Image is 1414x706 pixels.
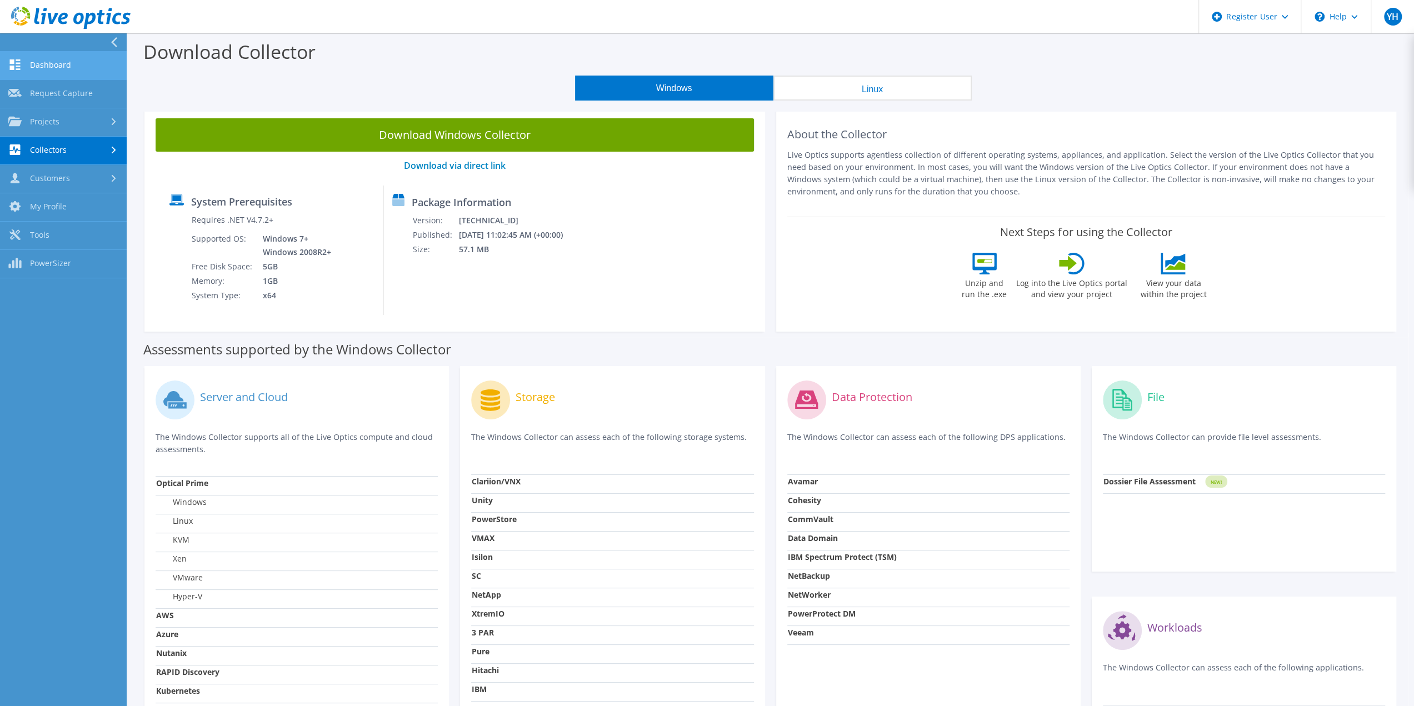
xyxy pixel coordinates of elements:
[191,232,254,259] td: Supported OS:
[254,232,333,259] td: Windows 7+ Windows 2008R2+
[191,274,254,288] td: Memory:
[254,259,333,274] td: 5GB
[1147,392,1165,403] label: File
[788,552,897,562] strong: IBM Spectrum Protect (TSM)
[471,431,753,454] p: The Windows Collector can assess each of the following storage systems.
[472,495,493,505] strong: Unity
[156,610,174,620] strong: AWS
[1016,274,1128,300] label: Log into the Live Optics portal and view your project
[1315,12,1325,22] svg: \n
[575,76,773,101] button: Windows
[1103,476,1196,487] strong: Dossier File Assessment
[156,515,193,527] label: Linux
[788,627,814,638] strong: Veeam
[156,478,208,488] strong: Optical Prime
[1147,622,1202,633] label: Workloads
[788,495,821,505] strong: Cohesity
[1133,274,1213,300] label: View your data within the project
[787,431,1070,454] p: The Windows Collector can assess each of the following DPS applications.
[472,570,481,581] strong: SC
[472,684,487,694] strong: IBM
[458,213,578,228] td: [TECHNICAL_ID]
[143,39,316,64] label: Download Collector
[156,591,202,602] label: Hyper-V
[1210,479,1221,485] tspan: NEW!
[472,627,494,638] strong: 3 PAR
[788,589,831,600] strong: NetWorker
[1384,8,1402,26] span: YH
[412,228,458,242] td: Published:
[200,392,288,403] label: Server and Cloud
[412,242,458,257] td: Size:
[254,288,333,303] td: x64
[192,214,273,226] label: Requires .NET V4.7.2+
[472,476,521,487] strong: Clariion/VNX
[156,629,178,639] strong: Azure
[788,476,818,487] strong: Avamar
[788,514,833,524] strong: CommVault
[143,344,451,355] label: Assessments supported by the Windows Collector
[1000,226,1172,239] label: Next Steps for using the Collector
[472,608,504,619] strong: XtremIO
[156,118,754,152] a: Download Windows Collector
[832,392,912,403] label: Data Protection
[787,128,1386,141] h2: About the Collector
[472,552,493,562] strong: Isilon
[412,197,511,208] label: Package Information
[516,392,555,403] label: Storage
[1103,662,1385,684] p: The Windows Collector can assess each of the following applications.
[404,159,506,172] a: Download via direct link
[156,667,219,677] strong: RAPID Discovery
[788,570,830,581] strong: NetBackup
[458,242,578,257] td: 57.1 MB
[458,228,578,242] td: [DATE] 11:02:45 AM (+00:00)
[156,572,203,583] label: VMware
[788,608,856,619] strong: PowerProtect DM
[787,149,1386,198] p: Live Optics supports agentless collection of different operating systems, appliances, and applica...
[156,534,189,545] label: KVM
[156,685,200,696] strong: Kubernetes
[156,497,207,508] label: Windows
[472,533,494,543] strong: VMAX
[1103,431,1385,454] p: The Windows Collector can provide file level assessments.
[191,288,254,303] td: System Type:
[472,646,489,657] strong: Pure
[472,514,517,524] strong: PowerStore
[156,553,187,564] label: Xen
[156,648,187,658] strong: Nutanix
[788,533,838,543] strong: Data Domain
[472,665,499,675] strong: Hitachi
[191,259,254,274] td: Free Disk Space:
[254,274,333,288] td: 1GB
[773,76,972,101] button: Linux
[412,213,458,228] td: Version:
[472,589,501,600] strong: NetApp
[156,431,438,455] p: The Windows Collector supports all of the Live Optics compute and cloud assessments.
[191,196,292,207] label: System Prerequisites
[959,274,1010,300] label: Unzip and run the .exe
